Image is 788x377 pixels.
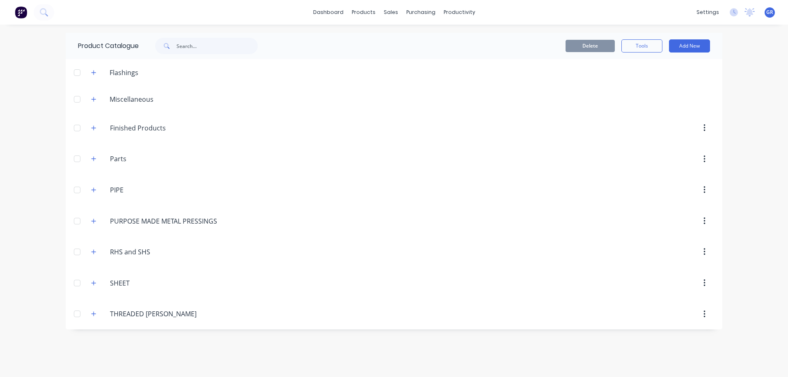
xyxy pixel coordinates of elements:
input: Enter category name [110,185,207,195]
div: Miscellaneous [103,94,160,104]
input: Enter category name [110,123,207,133]
input: Enter category name [110,247,207,257]
div: Flashings [103,68,145,78]
input: Enter category name [110,154,207,164]
input: Enter category name [110,309,207,319]
button: Add New [669,39,710,53]
div: Product Catalogue [66,33,139,59]
div: products [348,6,380,18]
div: productivity [440,6,479,18]
input: Search... [176,38,258,54]
input: Enter category name [110,278,207,288]
input: Enter category name [110,216,218,226]
button: Tools [621,39,662,53]
div: sales [380,6,402,18]
img: Factory [15,6,27,18]
div: purchasing [402,6,440,18]
a: dashboard [309,6,348,18]
button: Delete [566,40,615,52]
span: GR [766,9,773,16]
div: settings [692,6,723,18]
